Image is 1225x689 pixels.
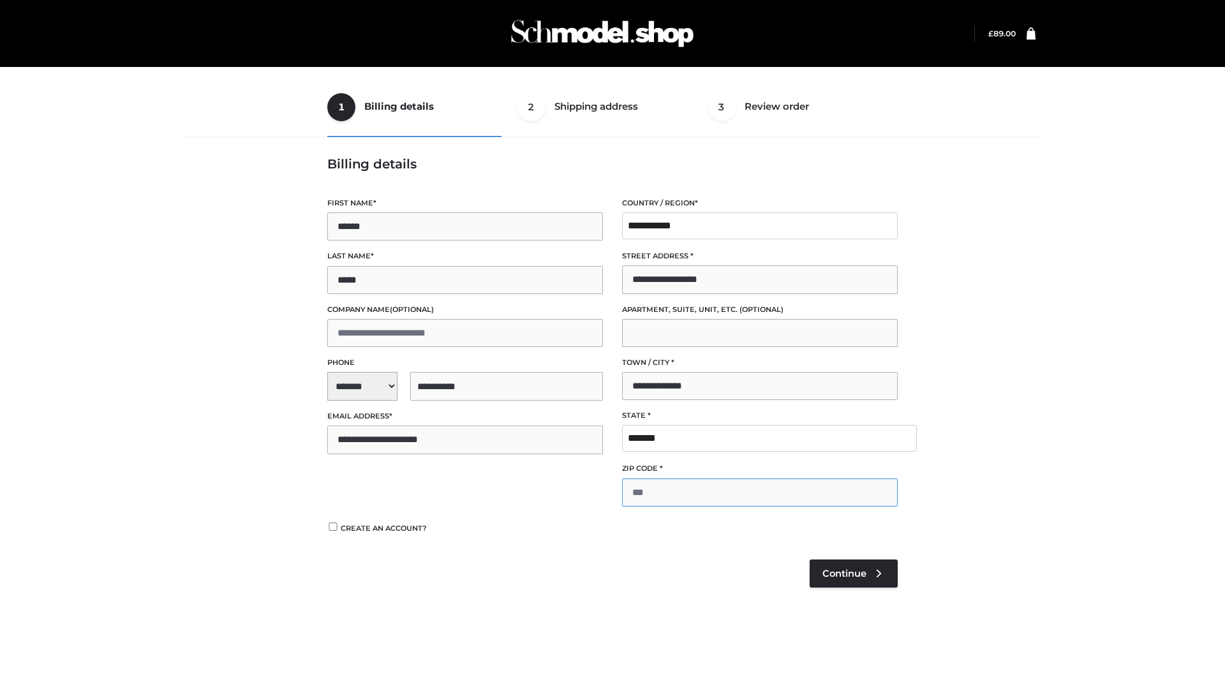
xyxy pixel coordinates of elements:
label: Town / City [622,357,898,369]
label: Company name [327,304,603,316]
label: Email address [327,410,603,422]
label: Last name [327,250,603,262]
a: £89.00 [988,29,1016,38]
label: ZIP Code [622,463,898,475]
span: Create an account? [341,524,427,533]
bdi: 89.00 [988,29,1016,38]
label: Street address [622,250,898,262]
span: £ [988,29,993,38]
h3: Billing details [327,156,898,172]
label: Apartment, suite, unit, etc. [622,304,898,316]
span: Continue [822,568,866,579]
label: Phone [327,357,603,369]
img: Schmodel Admin 964 [507,8,698,59]
label: State [622,410,898,422]
label: First name [327,197,603,209]
label: Country / Region [622,197,898,209]
input: Create an account? [327,522,339,531]
span: (optional) [739,305,783,314]
a: Continue [810,559,898,588]
span: (optional) [390,305,434,314]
